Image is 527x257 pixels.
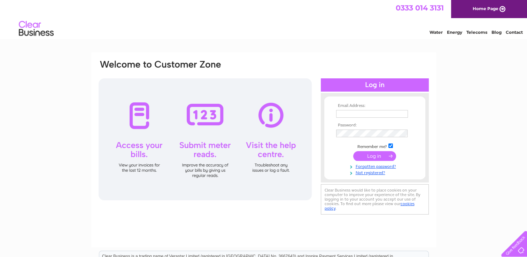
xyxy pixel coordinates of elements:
[99,4,428,34] div: Clear Business is a trading name of Verastar Limited (registered in [GEOGRAPHIC_DATA] No. 3667643...
[334,103,415,108] th: Email Address:
[466,30,487,35] a: Telecoms
[336,163,415,169] a: Forgotten password?
[396,3,444,12] a: 0333 014 3131
[353,151,396,161] input: Submit
[321,184,429,215] div: Clear Business would like to place cookies on your computer to improve your experience of the sit...
[18,18,54,39] img: logo.png
[334,123,415,128] th: Password:
[336,169,415,176] a: Not registered?
[491,30,502,35] a: Blog
[334,142,415,149] td: Remember me?
[429,30,443,35] a: Water
[506,30,523,35] a: Contact
[325,201,414,211] a: cookies policy
[447,30,462,35] a: Energy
